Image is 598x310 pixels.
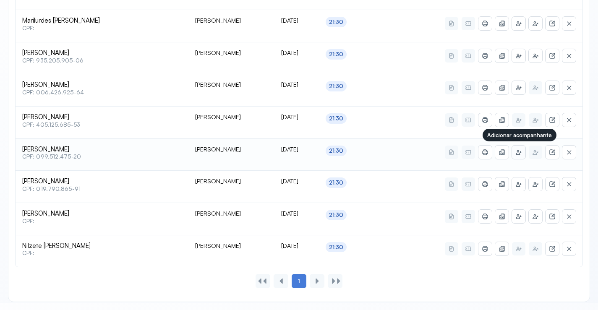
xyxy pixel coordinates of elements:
[329,115,344,122] div: 21:30
[281,17,312,24] div: [DATE]
[22,49,182,57] span: [PERSON_NAME]
[281,146,312,153] div: [DATE]
[281,177,312,185] div: [DATE]
[22,25,182,32] span: CPF:
[281,49,312,57] div: [DATE]
[22,57,182,64] span: CPF: 935.205.905-06
[22,177,182,185] span: [PERSON_NAME]
[195,81,268,89] div: [PERSON_NAME]
[329,18,344,26] div: 21:30
[329,244,344,251] div: 21:30
[195,177,268,185] div: [PERSON_NAME]
[195,242,268,250] div: [PERSON_NAME]
[329,51,344,58] div: 21:30
[22,185,182,193] span: CPF: 019.790.865-91
[22,210,182,218] span: [PERSON_NAME]
[329,147,344,154] div: 21:30
[22,113,182,121] span: [PERSON_NAME]
[329,179,344,186] div: 21:30
[329,211,344,219] div: 21:30
[22,218,182,225] span: CPF:
[281,113,312,121] div: [DATE]
[195,49,268,57] div: [PERSON_NAME]
[22,250,182,257] span: CPF:
[22,242,182,250] span: Nilzete [PERSON_NAME]
[22,146,182,154] span: [PERSON_NAME]
[195,146,268,153] div: [PERSON_NAME]
[281,242,312,250] div: [DATE]
[22,17,182,25] span: Marilurdes [PERSON_NAME]
[22,121,182,128] span: CPF: 405.125.685-53
[281,210,312,217] div: [DATE]
[22,81,182,89] span: [PERSON_NAME]
[195,17,268,24] div: [PERSON_NAME]
[195,210,268,217] div: [PERSON_NAME]
[195,113,268,121] div: [PERSON_NAME]
[281,81,312,89] div: [DATE]
[22,89,182,96] span: CPF: 006.426.925-64
[22,153,182,160] span: CPF: 099.512.475-20
[329,83,344,90] div: 21:30
[298,277,300,285] span: 1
